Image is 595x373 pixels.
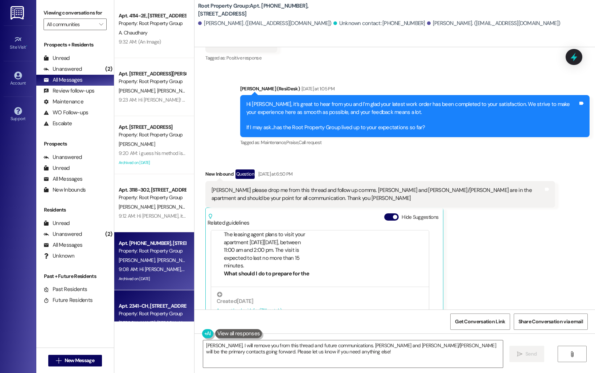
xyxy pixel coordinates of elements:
div: Unanswered [44,230,82,238]
span: Get Conversation Link [455,318,505,325]
div: Residents [36,206,114,214]
div: Unknown [44,252,74,260]
div: Property: Root Property Group [119,78,186,85]
span: Positive response [226,55,261,61]
div: Past + Future Residents [36,272,114,280]
div: Property: Root Property Group [119,310,186,317]
div: 9:32 AM: (An Image) [119,38,161,45]
i:  [569,351,575,357]
i:  [56,358,61,364]
div: Escalate [44,120,72,127]
div: Tagged as: [240,137,590,148]
div: Prospects + Residents [36,41,114,49]
div: Related guidelines [208,213,250,227]
div: 9:12 AM: Hi [PERSON_NAME], it's great to hear from you, and I'm glad you're happy with your home.... [119,213,594,219]
span: [PERSON_NAME] [119,204,157,210]
a: Account [4,69,33,89]
label: Hide Suggestions [402,213,438,221]
span: [PERSON_NAME] [157,257,193,263]
div: Apt. 2341-CH, [STREET_ADDRESS] [119,302,186,310]
div: [PERSON_NAME] please drop me from this thread and follow up comms. [PERSON_NAME] and [PERSON_NAME... [212,186,543,202]
button: Get Conversation Link [450,313,510,330]
span: [PERSON_NAME] [119,320,157,326]
div: Tagged as: [205,53,277,63]
div: New Inbounds [44,186,86,194]
div: [DATE] at 1:05 PM [300,85,335,93]
b: Root Property Group: Apt. [PHONE_NUMBER], [STREET_ADDRESS] [198,2,343,18]
div: Account level guideline ( 71 % match) [217,307,423,314]
a: Support [4,105,33,124]
span: [PERSON_NAME] [157,87,193,94]
li: What should I do to prepare for the leasing agent's visit? [224,270,310,286]
div: All Messages [44,241,82,249]
div: Apt. [STREET_ADDRESS] [119,123,186,131]
a: Site Visit • [4,33,33,53]
button: Send [509,346,545,362]
div: Unanswered [44,65,82,73]
div: Archived on [DATE] [118,158,186,167]
span: Call request [299,139,321,145]
div: Maintenance [44,98,83,106]
div: Unread [44,54,70,62]
div: Review follow-ups [44,87,94,95]
span: Send [525,350,537,358]
span: [PERSON_NAME] [157,204,196,210]
div: Past Residents [44,286,87,293]
div: Unknown contact: [PHONE_NUMBER] [333,20,425,27]
i:  [99,21,103,27]
li: The leasing agent plans to visit your apartment [DATE][DATE], between 11:00 am and 2:00 pm. The v... [224,231,310,270]
div: (2) [103,63,114,75]
div: Prospects [36,140,114,148]
div: [PERSON_NAME]. ([EMAIL_ADDRESS][DOMAIN_NAME]) [198,20,332,27]
span: New Message [65,357,94,364]
i:  [517,351,522,357]
div: Hi [PERSON_NAME], it’s great to hear from you and I’m glad your latest work order has been comple... [246,101,578,132]
span: Praise , [286,139,299,145]
div: Apt. [PHONE_NUMBER], [STREET_ADDRESS] [119,239,186,247]
img: ResiDesk Logo [11,6,25,20]
button: Share Conversation via email [514,313,588,330]
input: All communities [47,19,95,30]
div: (2) [103,229,114,240]
div: Future Residents [44,296,93,304]
div: Unread [44,164,70,172]
div: [PERSON_NAME]. ([EMAIL_ADDRESS][DOMAIN_NAME]) [427,20,561,27]
div: All Messages [44,76,82,84]
div: [PERSON_NAME] (ResiDesk) [240,85,590,95]
div: Property: Root Property Group [119,194,186,201]
div: Archived on [DATE] [118,274,186,283]
div: [DATE] at 6:50 PM [257,170,293,178]
span: Maintenance , [261,139,286,145]
span: Share Conversation via email [518,318,583,325]
span: A. Chaudhary [119,29,148,36]
div: Created [DATE] [217,298,423,305]
div: Apt. 3118-302, [STREET_ADDRESS] [119,186,186,194]
button: New Message [48,355,102,366]
div: 9:20 AM: i guess his method is to spray this stuff and if the apartment is the source of the infe... [119,150,554,156]
div: Apt. 4114-2E, [STREET_ADDRESS] [119,12,186,20]
label: Viewing conversations for [44,7,107,19]
div: Unread [44,220,70,227]
span: [PERSON_NAME] [119,141,155,147]
div: Property: Root Property Group [119,131,186,139]
div: New Inbound [205,169,555,181]
span: [PERSON_NAME] [157,320,193,326]
div: Property: Root Property Group [119,20,186,27]
span: • [26,44,27,49]
textarea: [PERSON_NAME], I will remove you from this thread and future communications. [PERSON_NAME] and [P... [203,340,503,368]
div: All Messages [44,175,82,183]
div: WO Follow-ups [44,109,88,116]
div: Property: Root Property Group [119,247,186,255]
div: Question [235,169,255,179]
div: 9:23 AM: Hi [PERSON_NAME]! Glad to hear everything was completed to your satisfaction. If you nee... [119,97,435,103]
span: [PERSON_NAME] [119,87,157,94]
div: Unanswered [44,153,82,161]
span: [PERSON_NAME] [119,257,157,263]
div: Apt. [STREET_ADDRESS][PERSON_NAME] [119,70,186,78]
